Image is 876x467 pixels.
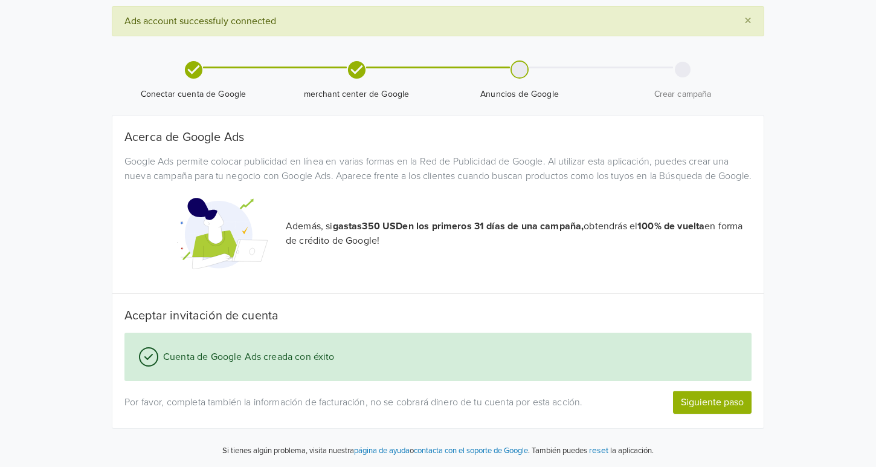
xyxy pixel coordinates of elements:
button: Siguiente paso [673,391,752,414]
img: Google Promotional Codes [177,188,268,279]
strong: gastas 350 USD en los primeros 31 días de una campaña, [333,220,584,232]
p: Si tienes algún problema, visita nuestra o . [222,445,530,457]
p: Por favor, completa también la información de facturación, no se cobrará dinero de tu cuenta por ... [124,395,590,410]
span: Cuenta de Google Ads creada con éxito [158,350,335,364]
span: Crear campaña [606,88,759,100]
span: × [744,12,752,30]
button: reset [589,443,608,457]
span: Conectar cuenta de Google [117,88,270,100]
a: contacta con el soporte de Google [414,446,528,456]
a: página de ayuda [354,446,410,456]
p: También puedes la aplicación. [530,443,654,457]
span: merchant center de Google [280,88,433,100]
button: Close [732,7,764,36]
strong: 100% de vuelta [637,220,704,232]
div: Google Ads permite colocar publicidad en línea en varias formas en la Red de Publicidad de Google... [115,154,761,183]
div: Ads account successfuly connected [112,6,764,36]
h5: Aceptar invitación de cuenta [124,309,752,323]
p: Además, si obtendrás el en forma de crédito de Google! [286,219,752,248]
h5: Acerca de Google Ads [124,130,752,145]
span: Anuncios de Google [443,88,596,100]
